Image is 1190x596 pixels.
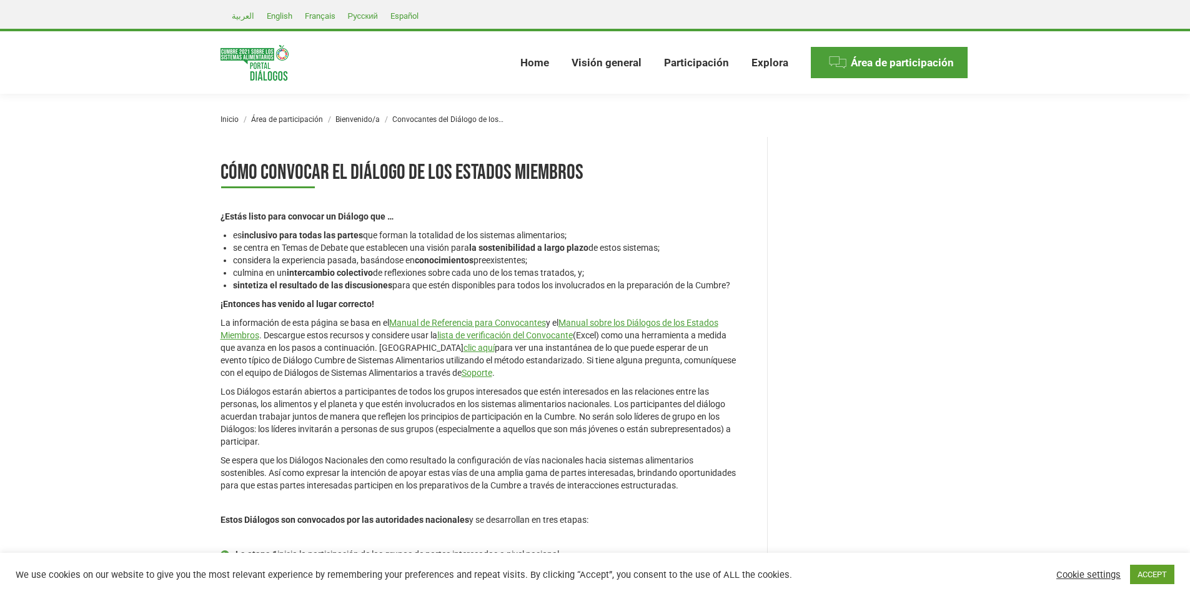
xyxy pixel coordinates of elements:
[751,56,788,69] span: Explora
[1056,569,1121,580] a: Cookie settings
[299,8,342,23] a: Français
[236,549,559,559] span: inicia la participación de los grupos de partes interesadas a nivel nacional
[462,368,492,378] a: Soporte
[236,549,277,559] strong: La etapa 1
[1130,565,1174,584] a: ACCEPT
[464,343,495,353] a: clic aquí
[221,386,731,447] span: Los Diálogos estarán abiertos a participantes de todos los grupos interesados ​​que estén interes...
[221,159,583,185] span: Cómo convocar el diálogo de los Estados Miembros
[392,115,503,124] span: Convocantes del Diálogo de los…
[233,255,527,265] span: considera la experiencia pasada, basándose en preexistentes;
[415,255,474,265] strong: conocimientos
[233,230,567,240] span: es que forman la totalidad de los sistemas alimentarios;
[520,56,549,69] span: Home
[342,8,384,23] a: Русский
[348,11,378,21] span: Русский
[267,11,292,21] span: English
[260,8,299,23] a: English
[16,569,827,580] div: We use cookies on our website to give you the most relevant experience by remembering your prefer...
[233,280,730,290] span: para que estén disponibles para todos los involucrados en la preparación de la Cumbre?
[221,211,394,221] span: ¿Estás listo para convocar un Diálogo que …
[384,8,425,23] a: Español
[221,513,736,526] div: Page 1
[251,115,323,124] a: Área de participación
[469,243,588,253] strong: la sostenibilidad a largo plazo
[232,11,254,21] span: العربية
[287,268,373,278] strong: intercambio colectivo
[221,45,289,81] img: Food Systems Summit Dialogues
[233,243,660,253] span: se centra en Temas de Debate que establecen una visión para de estos sistemas;
[221,515,469,525] strong: Estos Diálogos son convocados por las autoridades nacionales
[390,11,419,21] span: Español
[233,268,584,278] span: culmina en un de reflexiones sobre cada uno de los temas tratados, y;
[226,8,260,23] a: العربية
[664,56,729,69] span: Participación
[389,318,546,328] a: Manual de Referencia para Convocantes
[305,11,335,21] span: Français
[335,115,380,124] a: Bienvenido/a
[437,330,573,340] a: lista de verificación del Convocante
[221,515,588,525] span: y se desarrollan en tres etapas:
[233,280,392,290] strong: sintetiza el resultado de las discusiones
[828,53,847,72] img: Menu icon
[572,56,642,69] span: Visión general
[242,230,363,240] strong: inclusivo para todas las partes
[221,299,374,309] span: ¡Entonces has venido al lugar correcto!
[221,455,736,490] span: Se espera que los Diálogos Nacionales den como resultado la configuración de vías nacionales haci...
[851,56,954,69] span: Área de participación
[221,318,736,378] span: La información de esta página se basa en el y el . Descargue estos recursos y considere usar la (...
